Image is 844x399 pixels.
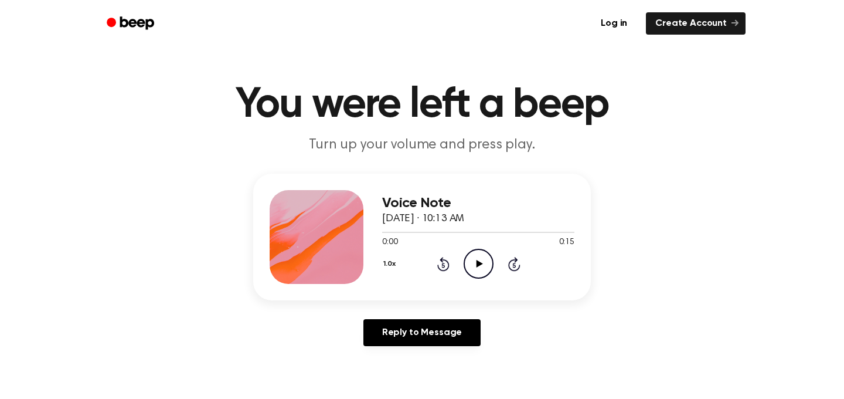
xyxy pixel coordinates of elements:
h1: You were left a beep [122,84,722,126]
h3: Voice Note [382,195,574,211]
a: Beep [98,12,165,35]
a: Log in [589,10,639,37]
button: 1.0x [382,254,400,274]
a: Create Account [646,12,746,35]
span: 0:15 [559,236,574,249]
a: Reply to Message [363,319,481,346]
span: [DATE] · 10:13 AM [382,214,464,224]
p: Turn up your volume and press play. [197,136,647,155]
span: 0:00 [382,236,397,249]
